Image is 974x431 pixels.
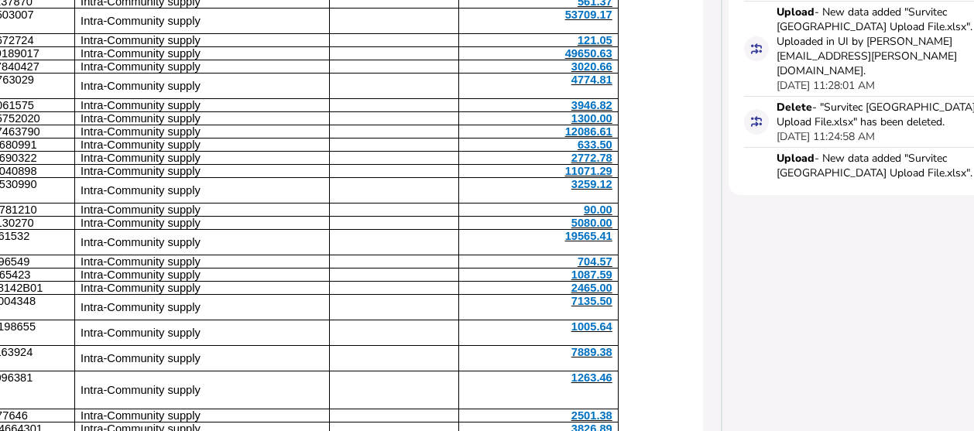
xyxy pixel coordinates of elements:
span: 7889.38 [571,346,612,358]
span: 49650.63 [565,47,612,60]
span: 1263.46 [571,371,612,384]
span: 1300.00 [571,112,612,125]
span: 121.05 [578,34,612,46]
span: 704.57 [578,255,612,268]
span: 90.00 [584,204,612,216]
span: 2465.00 [571,282,612,294]
span: Intra-Community supply [81,80,201,92]
span: Intra-Community supply [81,269,201,281]
span: Intra-Community supply [81,34,201,46]
span: 53709.17 [565,9,612,21]
span: Intra-Community supply [81,60,201,73]
span: 11071.29 [565,165,612,177]
span: Intra-Community supply [81,125,201,138]
strong: Delete [777,100,812,115]
span: 2501.38 [571,409,612,422]
div: [DATE] 11:28:01 AM [777,78,875,93]
span: Intra-Community supply [81,384,201,396]
span: Intra-Community supply [81,409,201,422]
span: 1087.59 [571,269,612,281]
strong: Upload [777,5,815,19]
span: 633.50 [578,139,612,151]
span: Intra-Community supply [81,139,201,151]
span: Intra-Community supply [81,152,201,164]
strong: Upload [777,151,815,166]
span: 4774.81 [571,74,612,86]
span: Intra-Community supply [81,352,201,364]
span: 3259.12 [571,178,612,190]
span: Intra-Community supply [81,217,201,229]
span: Intra-Community supply [81,255,201,268]
span: Intra-Community supply [81,165,201,177]
span: 2772.78 [571,152,612,164]
span: Intra-Community supply [81,204,201,216]
span: Intra-Community supply [81,236,201,248]
span: 7135.50 [571,295,612,307]
span: Intra-Community supply [81,47,201,60]
div: [DATE] 11:24:58 AM [777,129,875,144]
span: Intra-Community supply [81,282,201,294]
span: 3020.66 [571,60,612,73]
span: 12086.61 [565,125,612,138]
span: Intra-Community supply [81,327,201,339]
span: Intra-Community supply [81,112,201,125]
i: Data for this filing changed [751,43,762,54]
i: Data for this filing changed [751,116,762,127]
span: Intra-Community supply [81,15,201,27]
span: 3946.82 [571,99,612,111]
span: 19565.41 [565,230,612,242]
span: Intra-Community supply [81,184,201,197]
span: 5080.00 [571,217,612,229]
span: Intra-Community supply [81,301,201,313]
span: 1005.64 [571,320,612,333]
span: Intra-Community supply [81,99,201,111]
